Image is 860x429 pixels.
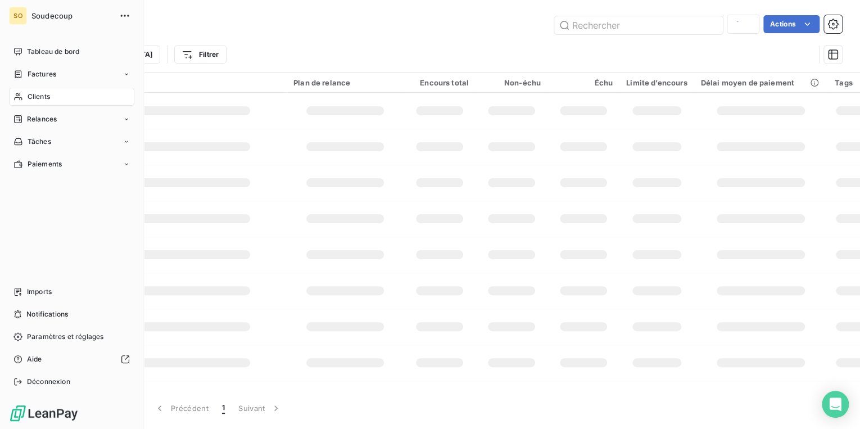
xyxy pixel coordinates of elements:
[31,11,112,20] span: Soudecoup
[222,403,225,414] span: 1
[27,114,57,124] span: Relances
[147,396,215,420] button: Précédent
[27,47,79,57] span: Tableau de bord
[9,404,79,422] img: Logo LeanPay
[482,78,541,87] div: Non-échu
[410,78,469,87] div: Encours total
[28,69,56,79] span: Factures
[232,396,288,420] button: Suivant
[28,137,51,147] span: Tâches
[626,78,687,87] div: Limite d’encours
[27,332,103,342] span: Paramètres et réglages
[554,78,613,87] div: Échu
[27,354,42,364] span: Aide
[28,159,62,169] span: Paiements
[27,287,52,297] span: Imports
[28,92,50,102] span: Clients
[822,391,849,418] div: Open Intercom Messenger
[293,78,397,87] div: Plan de relance
[215,396,232,420] button: 1
[9,7,27,25] div: SO
[763,15,820,33] button: Actions
[700,78,821,87] div: Délai moyen de paiement
[26,309,68,319] span: Notifications
[174,46,226,64] button: Filtrer
[554,16,723,34] input: Rechercher
[27,377,70,387] span: Déconnexion
[9,350,134,368] a: Aide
